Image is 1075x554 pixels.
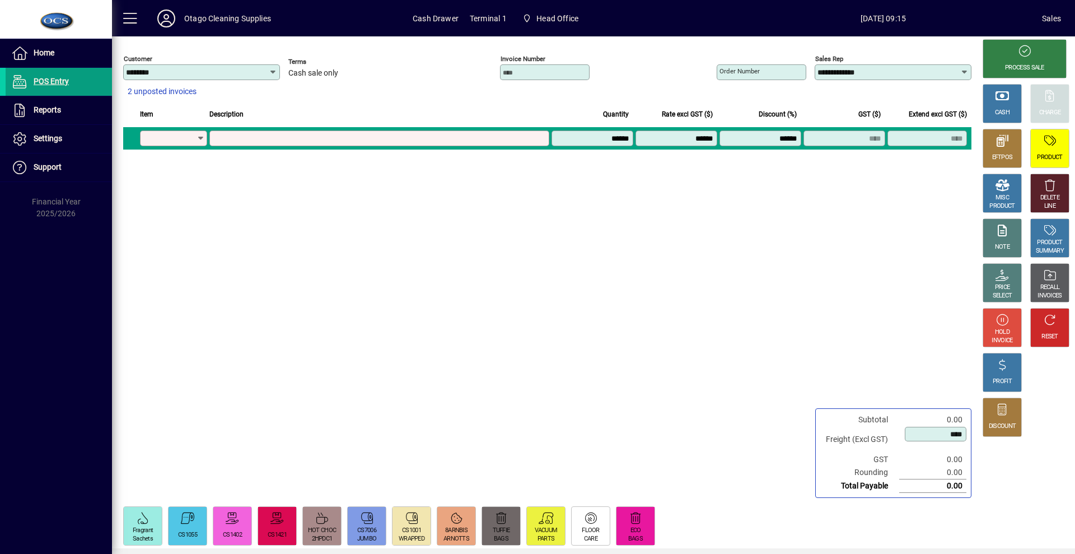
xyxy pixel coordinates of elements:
[184,10,271,27] div: Otago Cleaning Supplies
[1042,10,1061,27] div: Sales
[993,378,1012,386] div: PROFIT
[268,531,287,539] div: CS1421
[992,153,1013,162] div: EFTPOS
[1040,194,1059,202] div: DELETE
[995,194,1009,202] div: MISC
[899,453,966,466] td: 0.00
[584,535,597,543] div: CARE
[413,10,459,27] span: Cash Drawer
[1005,64,1044,72] div: PROCESS SALE
[443,535,469,543] div: ARNOTTS
[34,77,69,86] span: POS Entry
[148,8,184,29] button: Profile
[288,69,338,78] span: Cash sale only
[899,466,966,479] td: 0.00
[820,466,899,479] td: Rounding
[759,108,797,120] span: Discount (%)
[494,535,508,543] div: BAGS
[493,527,510,535] div: TUFFIE
[1040,283,1060,292] div: RECALL
[1041,333,1058,341] div: RESET
[995,109,1009,117] div: CASH
[518,8,583,29] span: Head Office
[133,527,153,535] div: Fragrant
[470,10,507,27] span: Terminal 1
[993,292,1012,300] div: SELECT
[719,67,760,75] mat-label: Order number
[133,535,153,543] div: Sachets
[992,337,1012,345] div: INVOICE
[178,531,197,539] div: CS1055
[899,479,966,493] td: 0.00
[630,527,641,535] div: ECO
[820,426,899,453] td: Freight (Excl GST)
[995,328,1009,337] div: HOLD
[995,283,1010,292] div: PRICE
[603,108,629,120] span: Quantity
[140,108,153,120] span: Item
[34,134,62,143] span: Settings
[899,413,966,426] td: 0.00
[1039,109,1061,117] div: CHARGE
[501,55,545,63] mat-label: Invoice number
[725,10,1042,27] span: [DATE] 09:15
[1037,239,1062,247] div: PRODUCT
[124,55,152,63] mat-label: Customer
[582,527,600,535] div: FLOOR
[34,105,61,114] span: Reports
[34,162,62,171] span: Support
[537,535,555,543] div: PARTS
[858,108,881,120] span: GST ($)
[402,527,421,535] div: CS1001
[536,10,578,27] span: Head Office
[1036,247,1064,255] div: SUMMARY
[1037,292,1062,300] div: INVOICES
[6,96,112,124] a: Reports
[1037,153,1062,162] div: PRODUCT
[288,58,356,66] span: Terms
[662,108,713,120] span: Rate excl GST ($)
[123,82,201,102] button: 2 unposted invoices
[628,535,643,543] div: BAGS
[357,535,377,543] div: JUMBO
[445,527,468,535] div: 8ARNBIS
[128,86,197,97] span: 2 unposted invoices
[399,535,424,543] div: WRAPPED
[308,527,336,535] div: HOT CHOC
[535,527,558,535] div: VACUUM
[909,108,967,120] span: Extend excl GST ($)
[34,48,54,57] span: Home
[223,531,242,539] div: CS1402
[6,39,112,67] a: Home
[989,422,1016,431] div: DISCOUNT
[995,243,1009,252] div: NOTE
[820,453,899,466] td: GST
[6,125,112,153] a: Settings
[1044,202,1055,211] div: LINE
[209,108,244,120] span: Description
[815,55,843,63] mat-label: Sales rep
[820,413,899,426] td: Subtotal
[312,535,333,543] div: 2HPDC1
[820,479,899,493] td: Total Payable
[357,527,376,535] div: CS7006
[989,202,1015,211] div: PRODUCT
[6,153,112,181] a: Support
